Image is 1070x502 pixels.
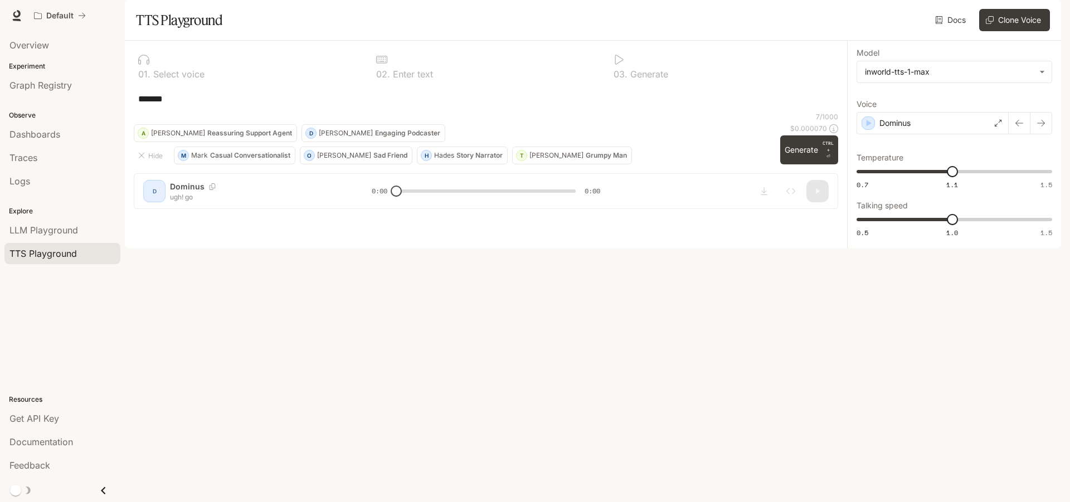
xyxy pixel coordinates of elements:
[373,152,407,159] p: Sad Friend
[857,202,908,209] p: Talking speed
[151,130,205,137] p: [PERSON_NAME]
[300,147,412,164] button: O[PERSON_NAME]Sad Friend
[421,147,431,164] div: H
[816,112,838,121] p: 7 / 1000
[517,147,527,164] div: T
[306,124,316,142] div: D
[301,124,445,142] button: D[PERSON_NAME]Engaging Podcaster
[857,100,877,108] p: Voice
[319,130,373,137] p: [PERSON_NAME]
[210,152,290,159] p: Casual Conversationalist
[628,70,668,79] p: Generate
[174,147,295,164] button: MMarkCasual Conversationalist
[946,228,958,237] span: 1.0
[434,152,454,159] p: Hades
[979,9,1050,31] button: Clone Voice
[823,140,834,153] p: CTRL +
[529,152,583,159] p: [PERSON_NAME]
[1040,180,1052,189] span: 1.5
[317,152,371,159] p: [PERSON_NAME]
[390,70,433,79] p: Enter text
[823,140,834,160] p: ⏎
[790,124,827,133] p: $ 0.000070
[857,154,903,162] p: Temperature
[879,118,911,129] p: Dominus
[946,180,958,189] span: 1.1
[376,70,390,79] p: 0 2 .
[614,70,628,79] p: 0 3 .
[136,9,222,31] h1: TTS Playground
[29,4,91,27] button: All workspaces
[857,49,879,57] p: Model
[857,228,868,237] span: 0.5
[417,147,508,164] button: HHadesStory Narrator
[134,124,297,142] button: A[PERSON_NAME]Reassuring Support Agent
[138,124,148,142] div: A
[456,152,503,159] p: Story Narrator
[512,147,632,164] button: T[PERSON_NAME]Grumpy Man
[191,152,208,159] p: Mark
[865,66,1034,77] div: inworld-tts-1-max
[586,152,627,159] p: Grumpy Man
[178,147,188,164] div: M
[46,11,74,21] p: Default
[304,147,314,164] div: O
[150,70,205,79] p: Select voice
[375,130,440,137] p: Engaging Podcaster
[138,70,150,79] p: 0 1 .
[933,9,970,31] a: Docs
[857,61,1052,82] div: inworld-tts-1-max
[1040,228,1052,237] span: 1.5
[857,180,868,189] span: 0.7
[780,135,838,164] button: GenerateCTRL +⏎
[134,147,169,164] button: Hide
[207,130,292,137] p: Reassuring Support Agent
